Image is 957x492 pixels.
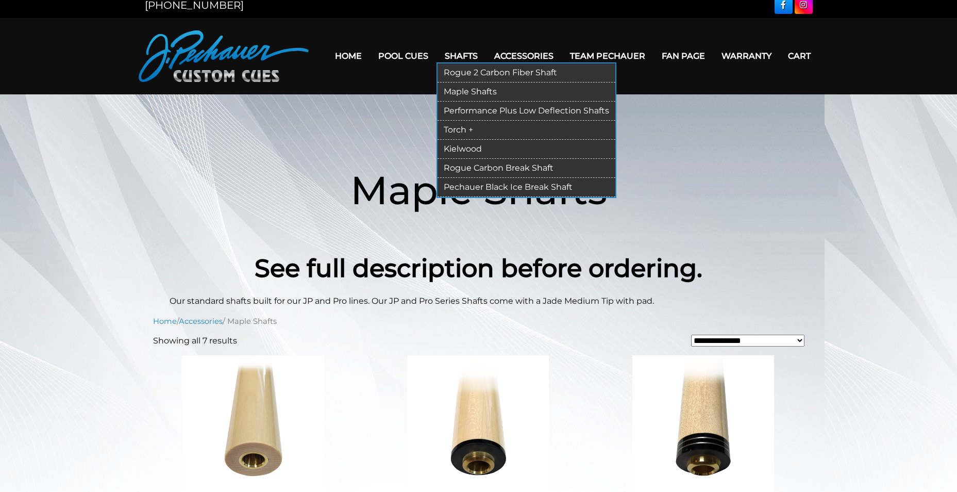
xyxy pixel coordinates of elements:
[438,83,615,102] a: Maple Shafts
[436,43,486,69] a: Shafts
[255,253,702,283] strong: See full description before ordering.
[139,30,309,82] img: Pechauer Custom Cues
[438,159,615,178] a: Rogue Carbon Break Shaft
[713,43,780,69] a: Warranty
[438,121,615,140] a: Torch +
[562,43,653,69] a: Team Pechauer
[438,140,615,159] a: Kielwood
[780,43,819,69] a: Cart
[653,43,713,69] a: Fan Page
[438,102,615,121] a: Performance Plus Low Deflection Shafts
[438,63,615,83] a: Rogue 2 Carbon Fiber Shaft
[438,178,615,197] a: Pechauer Black Ice Break Shaft
[179,317,223,326] a: Accessories
[153,316,804,327] nav: Breadcrumb
[327,43,370,69] a: Home
[170,295,788,307] p: Our standard shafts built for our JP and Pro lines. Our JP and Pro Series Shafts come with a Jade...
[370,43,436,69] a: Pool Cues
[350,166,607,214] span: Maple Shafts
[486,43,562,69] a: Accessories
[153,335,237,347] p: Showing all 7 results
[691,335,804,347] select: Shop order
[153,317,177,326] a: Home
